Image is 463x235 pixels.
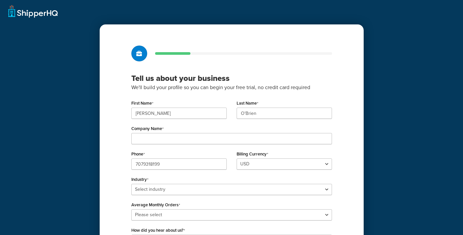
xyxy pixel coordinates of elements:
[237,101,258,106] label: Last Name
[131,151,145,157] label: Phone
[131,101,153,106] label: First Name
[131,83,332,92] p: We'll build your profile so you can begin your free trial, no credit card required
[131,126,164,131] label: Company Name
[131,177,149,182] label: Industry
[131,202,180,208] label: Average Monthly Orders
[237,151,268,157] label: Billing Currency
[131,228,185,233] label: How did you hear about us?
[131,73,332,83] h3: Tell us about your business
